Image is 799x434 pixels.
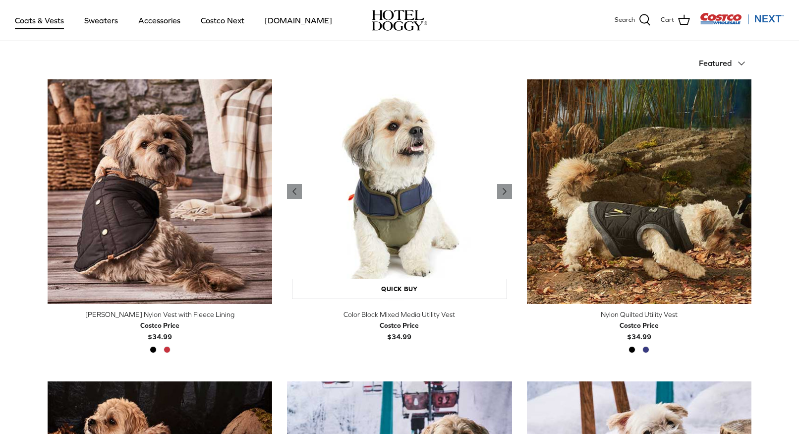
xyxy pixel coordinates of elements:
div: Color Block Mixed Media Utility Vest [287,309,512,320]
a: Color Block Mixed Media Utility Vest [287,79,512,304]
a: [DOMAIN_NAME] [256,3,341,37]
a: Quick buy [292,279,507,299]
a: Color Block Mixed Media Utility Vest Costco Price$34.99 [287,309,512,342]
div: Costco Price [620,320,659,331]
b: $34.99 [380,320,419,340]
span: Featured [699,59,732,67]
a: Accessories [129,3,189,37]
a: Sweaters [75,3,127,37]
div: [PERSON_NAME] Nylon Vest with Fleece Lining [48,309,272,320]
a: [PERSON_NAME] Nylon Vest with Fleece Lining Costco Price$34.99 [48,309,272,342]
a: Nylon Quilted Utility Vest Costco Price$34.99 [527,309,751,342]
a: Search [615,14,651,27]
a: hoteldoggy.com hoteldoggycom [372,10,427,31]
div: Costco Price [140,320,179,331]
span: Cart [661,15,674,25]
img: Costco Next [700,12,784,25]
img: hoteldoggycom [372,10,427,31]
div: Costco Price [380,320,419,331]
a: Nylon Quilted Utility Vest [527,79,751,304]
a: Visit Costco Next [700,19,784,26]
a: Previous [497,184,512,199]
b: $34.99 [620,320,659,340]
a: Melton Nylon Vest with Fleece Lining [48,79,272,304]
div: Nylon Quilted Utility Vest [527,309,751,320]
a: Cart [661,14,690,27]
span: Search [615,15,635,25]
button: Featured [699,53,751,74]
a: Previous [287,184,302,199]
a: Coats & Vests [6,3,73,37]
a: Costco Next [192,3,253,37]
b: $34.99 [140,320,179,340]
